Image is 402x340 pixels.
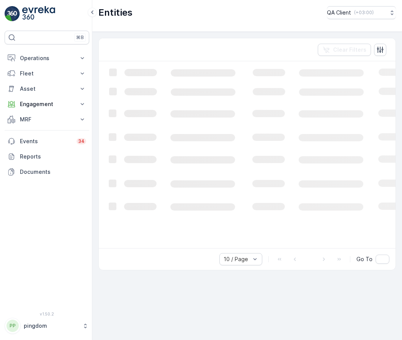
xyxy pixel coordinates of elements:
p: pingdom [24,322,78,330]
button: PPpingdom [5,318,89,334]
p: Clear Filters [333,46,366,54]
p: 34 [78,138,85,144]
span: Go To [356,255,373,263]
a: Reports [5,149,89,164]
button: MRF [5,112,89,127]
button: Engagement [5,96,89,112]
img: logo [5,6,20,21]
a: Events34 [5,134,89,149]
button: QA Client(+03:00) [327,6,396,19]
p: Engagement [20,100,74,108]
span: v 1.50.2 [5,312,89,316]
p: ( +03:00 ) [354,10,374,16]
p: Fleet [20,70,74,77]
button: Fleet [5,66,89,81]
button: Operations [5,51,89,66]
p: ⌘B [76,34,84,41]
button: Asset [5,81,89,96]
p: Reports [20,153,86,160]
button: Clear Filters [318,44,371,56]
p: Documents [20,168,86,176]
a: Documents [5,164,89,180]
p: MRF [20,116,74,123]
p: Operations [20,54,74,62]
p: QA Client [327,9,351,16]
p: Asset [20,85,74,93]
img: logo_light-DOdMpM7g.png [22,6,55,21]
div: PP [7,320,19,332]
p: Entities [98,7,132,19]
p: Events [20,137,72,145]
